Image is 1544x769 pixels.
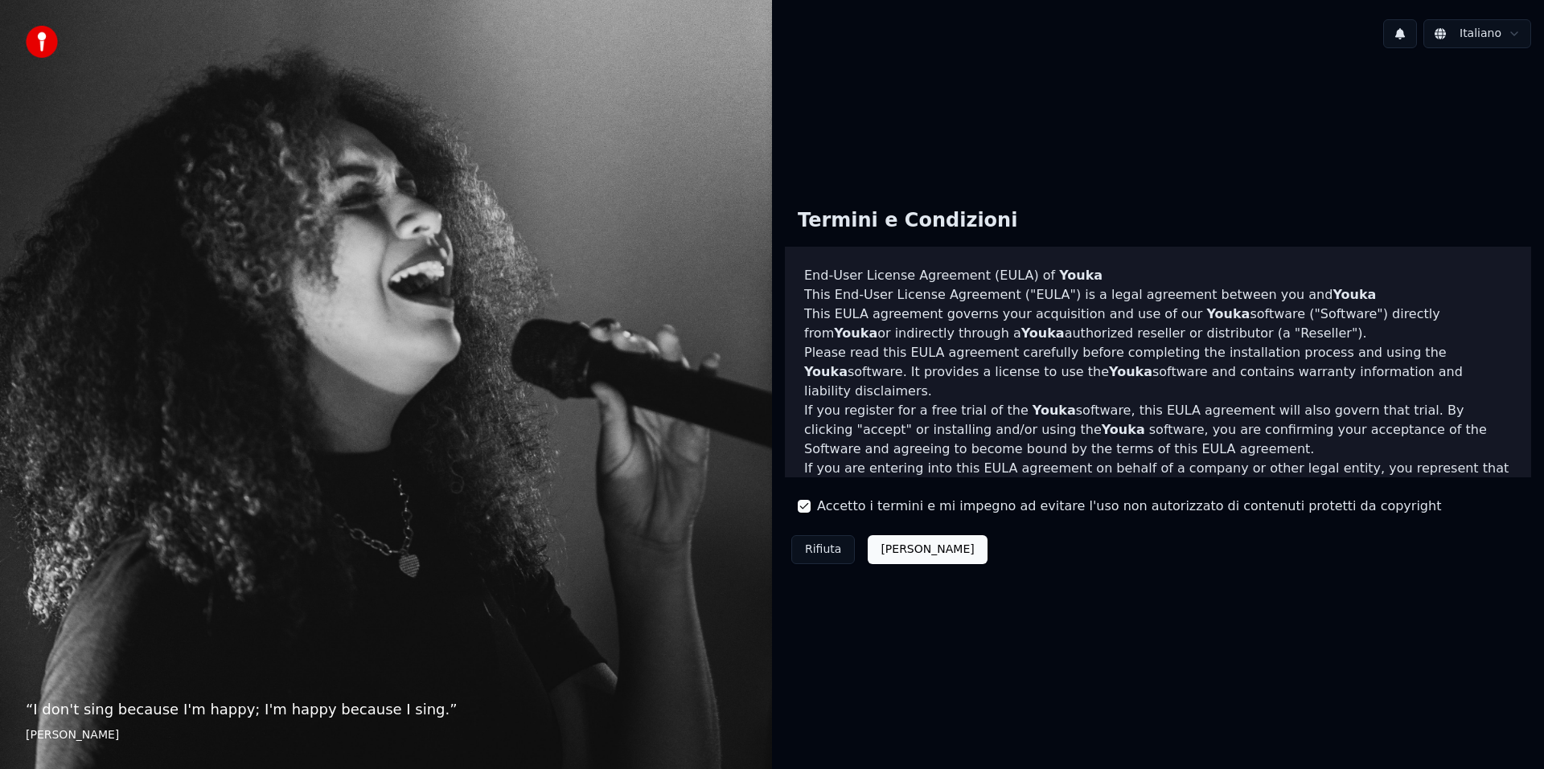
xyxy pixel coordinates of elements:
footer: [PERSON_NAME] [26,727,746,743]
button: Rifiuta [791,535,855,564]
span: Youka [1102,422,1145,437]
p: If you are entering into this EULA agreement on behalf of a company or other legal entity, you re... [804,459,1512,536]
span: Youka [1206,306,1250,321]
span: Youka [834,325,877,341]
span: Youka [1033,403,1076,418]
span: Youka [804,364,848,379]
img: youka [26,26,58,58]
div: Termini e Condizioni [785,195,1030,247]
button: [PERSON_NAME] [868,535,987,564]
label: Accetto i termini e mi impegno ad evitare l'uso non autorizzato di contenuti protetti da copyright [817,497,1441,516]
p: This EULA agreement governs your acquisition and use of our software ("Software") directly from o... [804,305,1512,343]
p: “ I don't sing because I'm happy; I'm happy because I sing. ” [26,698,746,721]
span: Youka [1333,287,1376,302]
p: If you register for a free trial of the software, this EULA agreement will also govern that trial... [804,401,1512,459]
span: Youka [1021,325,1065,341]
p: Please read this EULA agreement carefully before completing the installation process and using th... [804,343,1512,401]
h3: End-User License Agreement (EULA) of [804,266,1512,285]
p: This End-User License Agreement ("EULA") is a legal agreement between you and [804,285,1512,305]
span: Youka [1109,364,1152,379]
span: Youka [1059,268,1103,283]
